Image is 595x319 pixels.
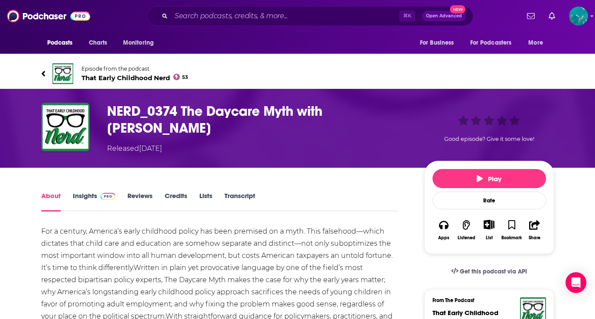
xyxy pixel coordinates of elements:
span: More [528,37,543,49]
span: New [450,5,465,13]
span: Charts [89,37,107,49]
img: That Early Childhood Nerd [52,63,73,84]
a: That Early Childhood NerdEpisode from the podcastThat Early Childhood Nerd53 [41,63,554,84]
button: Apps [432,214,455,246]
div: Listened [458,235,475,241]
img: Podchaser - Follow, Share and Rate Podcasts [7,8,90,24]
button: open menu [522,35,554,51]
a: Get this podcast via API [444,261,534,282]
button: open menu [41,35,84,51]
button: Bookmark [501,214,523,246]
span: Get this podcast via API [460,268,527,275]
button: Show More Button [480,220,498,229]
a: Show notifications dropdown [545,9,559,23]
h3: From The Podcast [432,297,539,303]
span: Logged in as louisabuckingham [569,7,588,26]
a: Charts [83,35,113,51]
button: Open AdvancedNew [422,11,466,21]
button: Play [432,169,546,188]
div: Share [529,235,540,241]
div: Rate [432,192,546,209]
a: Credits [165,192,187,212]
img: User Profile [569,7,588,26]
a: Reviews [127,192,153,212]
div: Released [DATE] [107,143,162,154]
button: open menu [414,35,465,51]
a: About [41,192,61,212]
div: List [486,235,493,241]
a: Show notifications dropdown [523,9,538,23]
button: Show profile menu [569,7,588,26]
span: Podcasts [47,37,73,49]
button: Listened [455,214,478,246]
h1: NERD_0374 The Daycare Myth with Dan Wuori [107,103,410,137]
div: Search podcasts, credits, & more... [147,6,473,26]
span: 53 [182,75,188,79]
span: For Business [420,37,454,49]
div: Show More ButtonList [478,214,500,246]
span: Monitoring [123,37,154,49]
span: ⌘ K [399,10,415,22]
img: Podchaser Pro [101,193,116,200]
div: Apps [438,235,449,241]
button: open menu [465,35,524,51]
img: NERD_0374 The Daycare Myth with Dan Wuori [41,103,90,151]
button: open menu [117,35,165,51]
span: Open Advanced [426,14,462,18]
button: Share [523,214,546,246]
span: Episode from the podcast [81,65,189,72]
a: Transcript [224,192,255,212]
span: Good episode? Give it some love! [444,136,534,142]
input: Search podcasts, credits, & more... [171,9,399,23]
a: Lists [199,192,212,212]
div: Open Intercom Messenger [566,272,586,293]
div: Bookmark [501,235,522,241]
span: For Podcasters [470,37,512,49]
a: InsightsPodchaser Pro [73,192,116,212]
span: That Early Childhood Nerd [81,74,189,82]
span: Play [477,175,501,183]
